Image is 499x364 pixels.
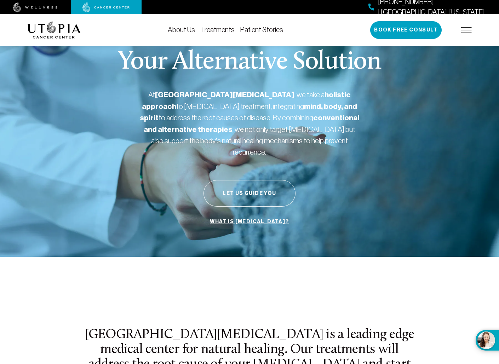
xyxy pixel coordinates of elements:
[118,50,381,75] p: Your Alternative Solution
[168,26,195,34] a: About Us
[140,89,359,157] p: At , we take a to [MEDICAL_DATA] treatment, integrating to address the root causes of disease. By...
[240,26,283,34] a: Patient Stories
[142,90,351,111] strong: holistic approach
[27,22,81,39] img: logo
[82,2,130,12] img: cancer center
[13,2,58,12] img: wellness
[208,215,291,229] a: What is [MEDICAL_DATA]?
[461,27,472,33] img: icon-hamburger
[203,180,296,207] button: Let Us Guide You
[144,113,359,134] strong: conventional and alternative therapies
[370,21,442,39] button: Book Free Consult
[155,90,294,99] strong: [GEOGRAPHIC_DATA][MEDICAL_DATA]
[201,26,235,34] a: Treatments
